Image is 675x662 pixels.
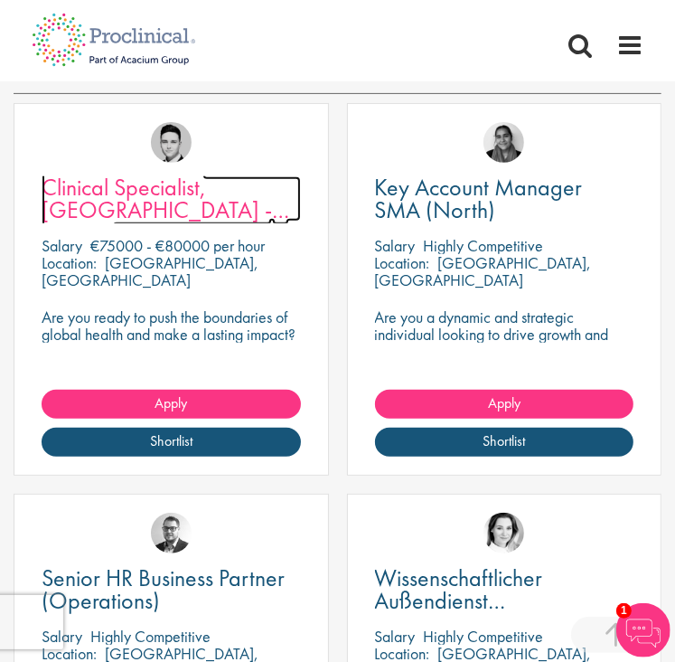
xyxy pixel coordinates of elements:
[42,308,301,394] p: Are you ready to push the boundaries of global health and make a lasting impact? This role at a h...
[151,513,192,553] img: Niklas Kaminski
[616,603,670,657] img: Chatbot
[42,563,285,616] span: Senior HR Business Partner (Operations)
[42,428,301,457] a: Shortlist
[42,567,301,612] a: Senior HR Business Partner (Operations)
[483,122,524,163] img: Anjali Parbhu
[488,393,520,412] span: Apply
[42,252,97,273] span: Location:
[375,252,592,290] p: [GEOGRAPHIC_DATA], [GEOGRAPHIC_DATA]
[424,626,544,647] p: Highly Competitive
[42,176,301,222] a: Clinical Specialist, [GEOGRAPHIC_DATA] - Cardiac
[375,563,593,638] span: Wissenschaftlicher Außendienst [GEOGRAPHIC_DATA]
[483,513,524,553] img: Greta Prestel
[42,172,289,248] span: Clinical Specialist, [GEOGRAPHIC_DATA] - Cardiac
[375,235,416,256] span: Salary
[375,308,634,377] p: Are you a dynamic and strategic individual looking to drive growth and build lasting partnerships...
[375,390,634,419] a: Apply
[375,176,634,222] a: Key Account Manager SMA (North)
[42,390,301,419] a: Apply
[375,252,430,273] span: Location:
[90,626,211,647] p: Highly Competitive
[616,603,632,619] span: 1
[375,567,634,612] a: Wissenschaftlicher Außendienst [GEOGRAPHIC_DATA]
[155,393,187,412] span: Apply
[375,626,416,647] span: Salary
[375,428,634,457] a: Shortlist
[375,172,583,225] span: Key Account Manager SMA (North)
[42,235,82,256] span: Salary
[424,235,544,256] p: Highly Competitive
[90,235,265,256] p: €75000 - €80000 per hour
[42,252,258,290] p: [GEOGRAPHIC_DATA], [GEOGRAPHIC_DATA]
